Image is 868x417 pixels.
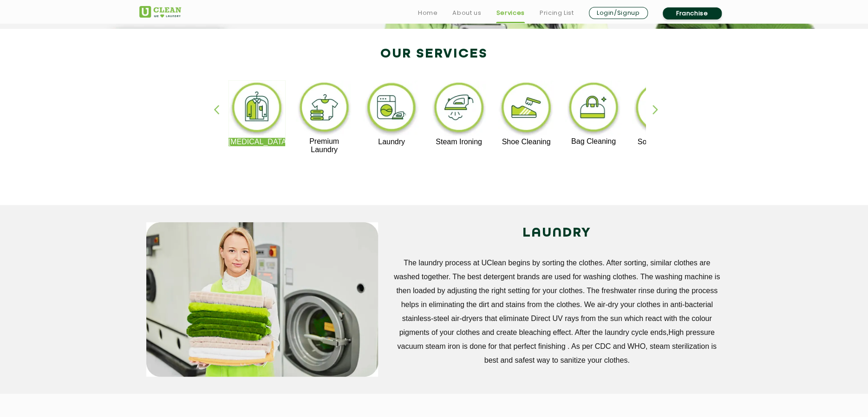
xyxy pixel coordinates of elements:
p: Premium Laundry [296,137,353,154]
img: dry_cleaning_11zon.webp [228,80,286,138]
p: Steam Ironing [431,138,488,146]
p: [MEDICAL_DATA] [228,138,286,146]
img: service_main_image_11zon.webp [146,222,378,377]
img: premium_laundry_cleaning_11zon.webp [296,80,353,137]
a: Services [496,7,524,19]
img: laundry_cleaning_11zon.webp [363,80,420,138]
a: Franchise [663,7,722,19]
img: UClean Laundry and Dry Cleaning [139,6,181,18]
p: Sofa Cleaning [632,138,689,146]
img: bag_cleaning_11zon.webp [565,80,622,137]
a: Home [418,7,438,19]
img: sofa_cleaning_11zon.webp [632,80,689,138]
p: Bag Cleaning [565,137,622,146]
a: About us [452,7,481,19]
img: shoe_cleaning_11zon.webp [498,80,555,138]
h2: LAUNDRY [392,222,722,244]
p: Shoe Cleaning [498,138,555,146]
a: Pricing List [540,7,574,19]
img: steam_ironing_11zon.webp [431,80,488,138]
p: The laundry process at UClean begins by sorting the clothes. After sorting, similar clothes are w... [392,256,722,367]
a: Login/Signup [589,7,648,19]
p: Laundry [363,138,420,146]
